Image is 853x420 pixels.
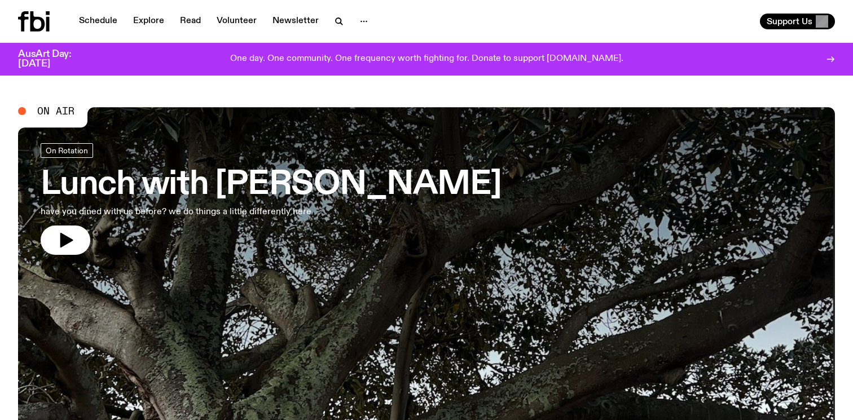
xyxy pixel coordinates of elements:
a: Volunteer [210,14,263,29]
span: On Rotation [46,146,88,154]
p: One day. One community. One frequency worth fighting for. Donate to support [DOMAIN_NAME]. [230,54,623,64]
span: Support Us [767,16,812,26]
a: Explore [126,14,171,29]
button: Support Us [760,14,835,29]
h3: Lunch with [PERSON_NAME] [41,169,502,201]
span: On Air [37,106,74,116]
h3: AusArt Day: [DATE] [18,50,90,69]
a: Schedule [72,14,124,29]
p: have you dined with us before? we do things a little differently here [41,205,329,219]
a: Lunch with [PERSON_NAME]have you dined with us before? we do things a little differently here [41,143,502,255]
a: Newsletter [266,14,326,29]
a: On Rotation [41,143,93,158]
a: Read [173,14,208,29]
